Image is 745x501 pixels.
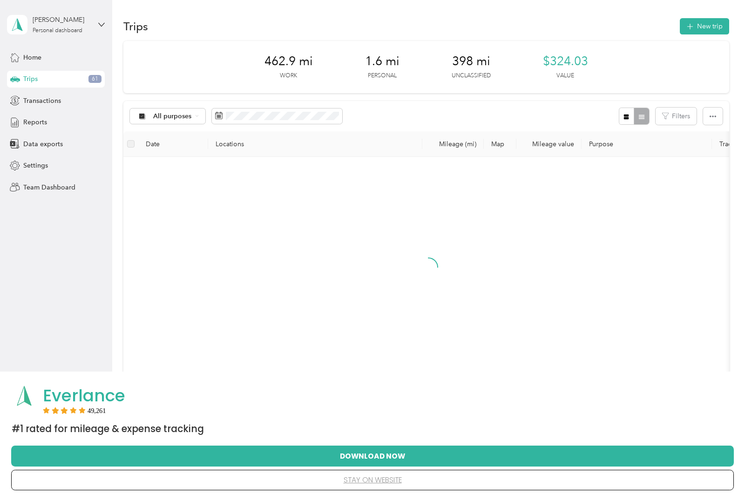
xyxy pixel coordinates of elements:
th: Mileage value [516,131,582,157]
span: 462.9 mi [264,54,313,69]
span: Data exports [23,139,63,149]
span: 1.6 mi [365,54,400,69]
button: stay on website [26,470,719,490]
th: Date [138,131,208,157]
th: Purpose [582,131,712,157]
button: New trip [680,18,729,34]
span: 61 [88,75,102,83]
span: Transactions [23,96,61,106]
div: Personal dashboard [33,28,82,34]
span: Settings [23,161,48,170]
button: Filters [656,108,697,125]
span: 398 mi [452,54,490,69]
h1: Trips [123,21,148,31]
span: Home [23,53,41,62]
th: Map [484,131,516,157]
span: All purposes [153,113,192,120]
span: Everlance [43,384,125,407]
p: Unclassified [452,72,491,80]
div: [PERSON_NAME] [33,15,91,25]
span: User reviews count [88,408,106,413]
div: Rating:5 stars [43,407,106,413]
span: #1 Rated for Mileage & Expense Tracking [12,422,204,435]
p: Work [280,72,297,80]
span: Reports [23,117,47,127]
th: Mileage (mi) [422,131,484,157]
span: Team Dashboard [23,183,75,192]
img: App logo [12,383,37,408]
p: Personal [368,72,397,80]
span: Trips [23,74,38,84]
th: Locations [208,131,422,157]
span: $324.03 [543,54,588,69]
button: Download Now [26,446,719,466]
p: Value [556,72,574,80]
